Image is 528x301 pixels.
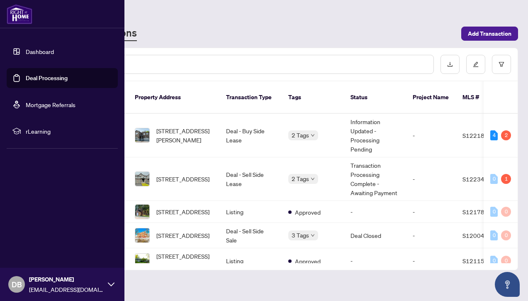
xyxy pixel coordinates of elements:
[501,230,511,240] div: 0
[311,177,315,181] span: down
[219,114,282,157] td: Deal - Buy Side Lease
[456,81,506,114] th: MLS #
[461,27,518,41] button: Add Transaction
[495,272,520,297] button: Open asap
[490,256,498,266] div: 0
[406,81,456,114] th: Project Name
[26,101,75,108] a: Mortgage Referrals
[406,201,456,223] td: -
[492,55,511,74] button: filter
[26,74,68,82] a: Deal Processing
[219,81,282,114] th: Transaction Type
[490,130,498,140] div: 4
[499,61,504,67] span: filter
[344,81,406,114] th: Status
[156,207,209,216] span: [STREET_ADDRESS]
[128,81,219,114] th: Property Address
[156,231,209,240] span: [STREET_ADDRESS]
[219,157,282,201] td: Deal - Sell Side Lease
[440,55,460,74] button: download
[295,208,321,217] span: Approved
[344,201,406,223] td: -
[406,114,456,157] td: -
[135,228,149,242] img: thumbnail-img
[501,130,511,140] div: 2
[219,223,282,248] td: Deal - Sell Side Sale
[311,233,315,237] span: down
[501,174,511,184] div: 1
[292,230,309,240] span: 3 Tags
[26,48,54,55] a: Dashboard
[344,114,406,157] td: Information Updated - Processing Pending
[311,133,315,137] span: down
[462,208,496,215] span: S12178469
[26,127,112,136] span: rLearning
[462,257,496,264] span: S12115426
[219,248,282,274] td: Listing
[282,81,344,114] th: Tags
[490,230,498,240] div: 0
[406,157,456,201] td: -
[490,207,498,217] div: 0
[295,257,321,266] span: Approved
[156,174,209,184] span: [STREET_ADDRESS]
[29,285,104,294] span: [EMAIL_ADDRESS][DOMAIN_NAME]
[462,175,496,183] span: S12234979
[344,223,406,248] td: Deal Closed
[135,128,149,142] img: thumbnail-img
[135,205,149,219] img: thumbnail-img
[7,4,32,24] img: logo
[406,248,456,274] td: -
[466,55,485,74] button: edit
[462,232,496,239] span: S12004048
[447,61,453,67] span: download
[156,126,213,144] span: [STREET_ADDRESS][PERSON_NAME]
[135,254,149,268] img: thumbnail-img
[473,61,479,67] span: edit
[344,157,406,201] td: Transaction Processing Complete - Awaiting Payment
[156,252,213,270] span: [STREET_ADDRESS][PERSON_NAME]
[490,174,498,184] div: 0
[406,223,456,248] td: -
[501,207,511,217] div: 0
[292,130,309,140] span: 2 Tags
[12,279,22,290] span: DB
[468,27,511,40] span: Add Transaction
[344,248,406,274] td: -
[501,256,511,266] div: 0
[135,172,149,186] img: thumbnail-img
[292,174,309,184] span: 2 Tags
[462,132,496,139] span: S12218580
[29,275,104,284] span: [PERSON_NAME]
[219,201,282,223] td: Listing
